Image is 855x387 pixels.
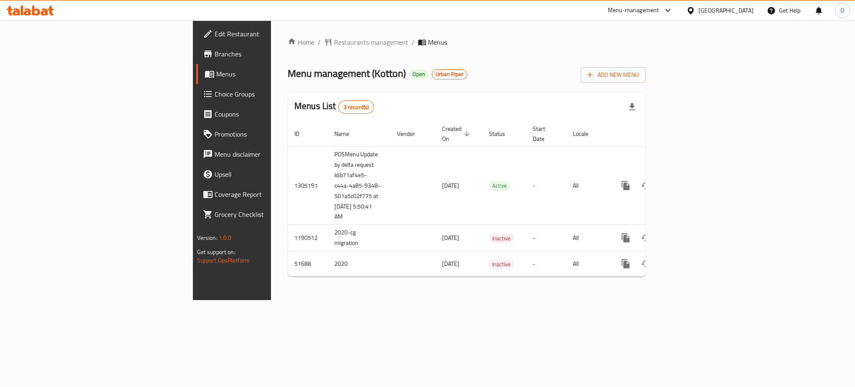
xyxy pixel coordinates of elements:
div: Export file [622,97,642,117]
div: Open [409,69,428,79]
a: Menu disclaimer [196,144,336,164]
span: Menus [428,37,447,47]
td: 2020-cg migration [328,225,390,251]
th: Actions [609,121,703,147]
span: D [840,6,844,15]
span: Coverage Report [215,189,329,199]
span: [DATE] [442,258,459,269]
a: Branches [196,44,336,64]
table: enhanced table [288,121,703,277]
button: Add New Menu [581,67,645,83]
button: Change Status [636,176,656,196]
span: Start Date [533,124,556,144]
button: more [616,254,636,274]
span: Restaurants management [334,37,408,47]
span: [DATE] [442,180,459,191]
li: / [412,37,415,47]
a: Coverage Report [196,184,336,204]
a: Choice Groups [196,84,336,104]
button: Change Status [636,254,656,274]
a: Edit Restaurant [196,24,336,44]
div: Active [489,181,510,191]
td: All [566,251,609,277]
td: All [566,225,609,251]
span: Add New Menu [587,70,639,80]
button: Change Status [636,228,656,248]
button: more [616,228,636,248]
span: Grocery Checklist [215,209,329,219]
span: ID [294,129,310,139]
h2: Menus List [294,100,374,114]
span: Vendor [397,129,425,139]
span: 3 record(s) [339,103,374,111]
span: Menus [216,69,329,79]
span: Locale [573,129,599,139]
span: Get support on: [197,247,235,257]
a: Grocery Checklist [196,204,336,224]
div: Total records count [338,100,374,114]
a: Restaurants management [324,37,408,47]
span: Name [334,129,360,139]
span: [DATE] [442,232,459,243]
span: Inactive [489,234,514,243]
td: POSMenu Update by delta request Id:b71af4e5-c44a-4a85-9348-501a5c02f775 at [DATE] 5:50:41 AM [328,146,390,225]
div: Menu-management [608,5,659,15]
td: All [566,146,609,225]
td: - [526,251,566,277]
span: Coupons [215,109,329,119]
nav: breadcrumb [288,37,645,47]
td: 2020 [328,251,390,277]
td: - [526,146,566,225]
span: Status [489,129,516,139]
a: Support.OpsPlatform [197,255,250,266]
td: - [526,225,566,251]
span: Inactive [489,260,514,269]
span: Created On [442,124,472,144]
span: Branches [215,49,329,59]
div: [GEOGRAPHIC_DATA] [698,6,754,15]
span: Menu management ( Kotton ) [288,64,406,83]
a: Promotions [196,124,336,144]
a: Menus [196,64,336,84]
span: Promotions [215,129,329,139]
a: Coupons [196,104,336,124]
a: Upsell [196,164,336,184]
span: Active [489,181,510,191]
span: Edit Restaurant [215,29,329,39]
span: 1.0.0 [219,232,232,243]
span: Open [409,71,428,78]
span: Version: [197,232,218,243]
span: Menu disclaimer [215,149,329,159]
span: Choice Groups [215,89,329,99]
span: Urban Piper [432,71,467,78]
button: more [616,176,636,196]
span: Upsell [215,169,329,179]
